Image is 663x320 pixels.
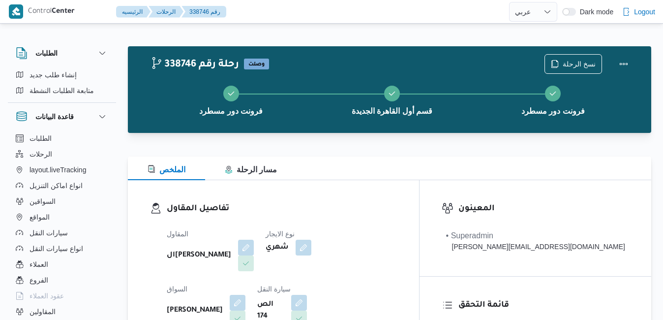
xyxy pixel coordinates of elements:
[473,74,633,125] button: فرونت دور مسطرد
[199,105,263,117] span: فرونت دور مسطرد
[12,178,112,193] button: انواع اماكن التنزيل
[311,74,472,125] button: قسم أول القاهرة الجديدة
[8,67,116,102] div: الطلبات
[30,69,77,81] span: إنشاء طلب جديد
[12,272,112,288] button: الفروع
[16,111,108,123] button: قاعدة البيانات
[167,250,231,261] b: ال[PERSON_NAME]
[30,227,68,239] span: سيارات النقل
[30,211,50,223] span: المواقع
[12,162,112,178] button: layout.liveTracking
[446,230,625,252] span: • Superadmin mohamed.nabil@illa.com.eg
[30,85,94,96] span: متابعة الطلبات النشطة
[544,54,602,74] button: نسخ الرحلة
[521,105,585,117] span: فرونت دور مسطرد
[352,105,432,117] span: قسم أول القاهرة الجديدة
[576,8,613,16] span: Dark mode
[16,47,108,59] button: الطلبات
[35,111,74,123] h3: قاعدة البيانات
[35,47,58,59] h3: الطلبات
[12,225,112,241] button: سيارات النقل
[12,193,112,209] button: السواقين
[12,256,112,272] button: العملاء
[10,281,41,310] iframe: chat widget
[30,148,52,160] span: الرحلات
[446,242,625,252] div: [PERSON_NAME][EMAIL_ADDRESS][DOMAIN_NAME]
[52,8,75,16] b: Center
[30,290,64,302] span: عقود العملاء
[30,195,56,207] span: السواقين
[9,4,23,19] img: X8yXhbKr1z7QwAAAABJRU5ErkJggg==
[266,242,289,254] b: شهري
[458,202,629,216] h3: المعينون
[151,74,311,125] button: فرونت دور مسطرد
[458,299,629,312] h3: قائمة التحقق
[116,6,151,18] button: الرئيسيه
[257,285,291,293] span: سيارة النقل
[614,54,633,74] button: Actions
[618,2,659,22] button: Logout
[30,274,48,286] span: الفروع
[30,132,52,144] span: الطلبات
[149,6,183,18] button: الرحلات
[225,165,277,174] span: مسار الرحلة
[388,90,396,97] svg: Step 2 is complete
[167,230,188,238] span: المقاول
[12,241,112,256] button: انواع سيارات النقل
[30,164,86,176] span: layout.liveTracking
[446,230,625,242] div: • Superadmin
[12,304,112,320] button: المقاولين
[30,243,83,255] span: انواع سيارات النقل
[12,209,112,225] button: المواقع
[227,90,235,97] svg: Step 1 is complete
[266,230,295,238] span: نوع الايجار
[167,202,397,216] h3: تفاصيل المقاول
[151,59,239,71] h2: 338746 رحلة رقم
[12,146,112,162] button: الرحلات
[30,180,83,192] span: انواع اماكن التنزيل
[244,59,269,69] span: وصلت
[167,285,187,293] span: السواق
[634,6,655,18] span: Logout
[248,62,265,67] b: وصلت
[148,165,185,174] span: الملخص
[549,90,557,97] svg: Step 3 is complete
[30,258,48,270] span: العملاء
[181,6,226,18] button: 338746 رقم
[563,58,596,70] span: نسخ الرحلة
[12,288,112,304] button: عقود العملاء
[30,306,56,318] span: المقاولين
[12,130,112,146] button: الطلبات
[12,67,112,83] button: إنشاء طلب جديد
[167,305,223,317] b: [PERSON_NAME]
[12,83,112,98] button: متابعة الطلبات النشطة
